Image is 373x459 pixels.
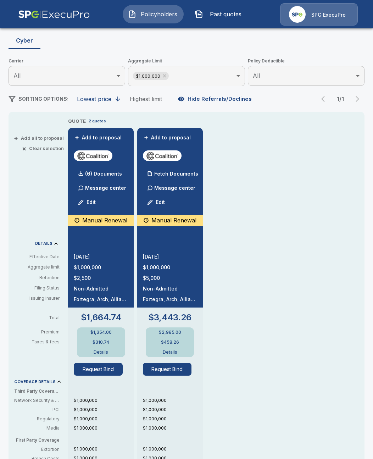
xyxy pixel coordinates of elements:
div: This quote will need to be requested to be bound [137,215,203,226]
p: [DATE] [74,254,128,259]
span: Request Bind [143,363,197,376]
p: Manual Renewal [82,216,127,225]
span: + [144,135,148,140]
p: Message center [85,184,126,192]
span: + [75,135,79,140]
p: [DATE] [143,254,197,259]
p: 1 / 1 [333,96,347,102]
p: Manual Renewal [151,216,196,225]
p: Premium [14,330,65,334]
span: All [13,72,21,79]
p: Non-Admitted [143,286,197,291]
span: Policy Deductible [248,57,364,65]
span: Aggregate Limit [128,57,245,65]
button: Request Bind [74,363,123,376]
span: Carrier [9,57,125,65]
p: $1,664.74 [81,313,121,322]
button: Details [87,350,115,354]
span: Policyholders [139,10,178,18]
img: coalitioncyber [146,150,179,161]
span: SORTING OPTIONS: [18,96,68,102]
span: All [253,72,260,79]
img: Agency Icon [289,6,306,23]
p: $1,000,000 [143,446,203,452]
p: $1,000,000 [143,407,203,413]
img: Policyholders Icon [128,10,137,18]
button: +Add to proposal [143,134,193,142]
p: Fetch Documents [154,171,198,176]
button: +Add all to proposal [15,136,64,140]
span: Request Bind [74,363,128,376]
p: Fortegra, Arch, Allianz, Aspen, Vantage [74,297,128,302]
div: $1,000,000 [133,72,169,80]
p: $5,000 [143,276,197,281]
button: Past quotes IconPast quotes [189,5,250,23]
p: Issuing Insurer [14,295,60,302]
p: $1,000,000 [143,397,203,404]
span: + [14,136,18,140]
p: (6) Documents [85,171,122,176]
p: Third Party Coverage [14,388,65,394]
span: Past quotes [206,10,245,18]
button: Hide Referrals/Declines [176,92,255,106]
p: COVERAGE DETAILS [14,380,56,384]
p: $1,000,000 [74,416,134,422]
button: Request Bind [143,363,192,376]
p: $2,500 [74,276,128,281]
a: Agency IconSPG ExecuPro [280,3,358,26]
button: Policyholders IconPolicyholders [123,5,184,23]
p: Extortion [14,446,60,453]
button: Edit [75,195,99,209]
div: Highest limit [130,95,162,103]
p: $1,354.00 [90,330,112,334]
div: This quote will need to be requested to be bound [68,215,134,226]
p: $1,000,000 [74,397,134,404]
p: $1,000,000 [74,407,134,413]
p: Non-Admitted [74,286,128,291]
p: Regulatory [14,416,60,422]
p: 2 quotes [89,118,106,124]
button: Cyber [9,32,40,49]
p: $3,443.26 [148,313,191,322]
p: DETAILS [35,242,52,245]
p: Filing Status [14,285,60,291]
p: SPG ExecuPro [311,11,346,18]
p: $1,000,000 [74,446,134,452]
p: Effective Date [14,254,60,260]
button: Edit [144,195,168,209]
p: Retention [14,275,60,281]
span: × [22,146,26,151]
p: Message center [154,184,195,192]
p: Media [14,425,60,431]
button: Details [156,350,184,354]
p: PCI [14,407,60,413]
p: Total [14,316,65,320]
p: Fortegra, Arch, Allianz, Aspen, Vantage [143,297,197,302]
p: Aggregate limit [14,264,60,270]
p: Taxes & fees [14,340,65,344]
p: $1,000,000 [143,425,203,431]
p: $310.74 [93,340,109,344]
p: $1,000,000 [74,265,128,270]
p: $458.26 [161,340,179,344]
div: Lowest price [77,95,111,103]
p: QUOTE [68,118,86,125]
button: ×Clear selection [23,146,64,151]
span: $1,000,000 [133,72,163,80]
p: $2,985.00 [159,330,181,334]
button: +Add to proposal [74,134,123,142]
img: Past quotes Icon [195,10,203,18]
p: $1,000,000 [143,265,197,270]
img: AA Logo [18,3,90,26]
p: $1,000,000 [74,425,134,431]
p: First Party Coverage [14,437,65,443]
p: Network Security & Privacy Liability [14,397,60,404]
p: $1,000,000 [143,416,203,422]
img: coalitioncyber [77,150,110,161]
